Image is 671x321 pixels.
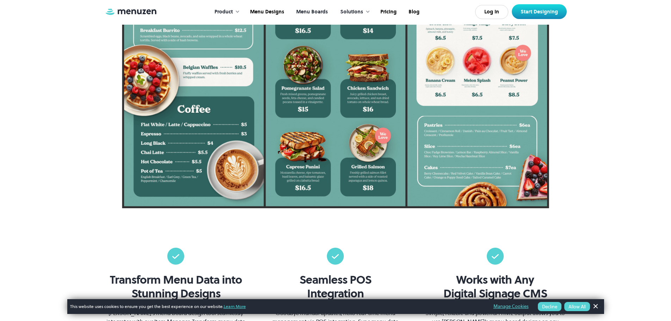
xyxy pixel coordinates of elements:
h3: Works with Any Digital Signage CMS [443,273,547,300]
button: Allow All [564,302,590,311]
a: Dismiss Banner [590,301,601,312]
a: Manage Cookies [493,303,529,310]
h3: Seamless POS Integration [299,273,371,300]
a: Blog [402,1,425,23]
a: Menu Designs [243,1,290,23]
div: Solutions [333,1,374,23]
div: Product [207,1,243,23]
a: Learn More [224,303,246,309]
a: Start Designing [512,4,567,19]
a: Pricing [374,1,402,23]
div: Product [215,8,233,16]
h3: Transform Menu Data into Stunning Designs [110,273,242,300]
div: Solutions [340,8,363,16]
span: This website uses cookies to ensure you get the best experience on our website. [70,303,484,310]
button: Decline [538,302,561,311]
a: Log In [475,5,508,19]
a: Menu Boards [290,1,333,23]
